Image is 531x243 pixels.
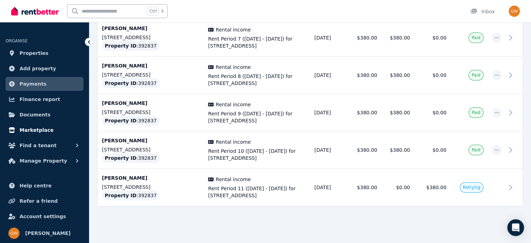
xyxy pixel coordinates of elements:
div: : 392837 [102,78,160,88]
td: [DATE] [310,57,349,94]
a: Finance report [6,92,83,106]
span: Payments [20,80,46,88]
td: [DATE] [310,131,349,169]
span: Account settings [20,212,66,221]
a: Refer a friend [6,194,83,208]
a: Account settings [6,209,83,223]
span: Property ID [105,117,137,124]
a: Properties [6,46,83,60]
td: $380.00 [381,94,414,131]
td: [DATE] [310,94,349,131]
p: [STREET_ADDRESS] [102,146,200,153]
span: Rental income [216,26,251,33]
p: [STREET_ADDRESS] [102,71,200,78]
a: Help centre [6,179,83,193]
span: Rent Period 11 ([DATE] - [DATE]) for [STREET_ADDRESS] [208,185,306,199]
span: Rental income [216,101,251,108]
span: Finance report [20,95,60,103]
span: Rent Period 9 ([DATE] - [DATE]) for [STREET_ADDRESS] [208,110,306,124]
img: Glenn Wallace [8,228,20,239]
div: : 392837 [102,191,160,200]
span: Rental income [216,176,251,183]
div: : 392837 [102,41,160,51]
div: Inbox [470,8,495,15]
span: Paid [472,147,480,153]
span: Ctrl [148,7,158,16]
span: Manage Property [20,157,67,165]
img: Glenn Wallace [509,6,520,17]
span: Rental income [216,64,251,71]
span: Documents [20,110,51,119]
div: Open Intercom Messenger [507,219,524,236]
span: Add property [20,64,56,73]
td: $380.00 [381,57,414,94]
td: $380.00 [348,131,381,169]
p: [PERSON_NAME] [102,25,200,32]
span: k [161,8,164,14]
span: [PERSON_NAME] [25,229,71,237]
span: Refer a friend [20,197,58,205]
span: $380.00 [426,185,447,190]
td: $380.00 [348,94,381,131]
td: $380.00 [348,19,381,57]
img: RentBetter [11,6,59,16]
a: Documents [6,108,83,122]
span: Paid [472,110,480,115]
td: [DATE] [310,169,349,206]
td: [DATE] [310,19,349,57]
button: Manage Property [6,154,83,168]
a: Marketplace [6,123,83,137]
span: Property ID [105,155,137,162]
span: $0.00 [433,35,447,41]
span: Retrying [463,185,480,190]
span: Property ID [105,42,137,49]
p: [STREET_ADDRESS] [102,34,200,41]
div: : 392837 [102,116,160,126]
td: $380.00 [381,19,414,57]
span: Paid [472,35,480,41]
span: Marketplace [20,126,53,134]
span: ORGANISE [6,38,28,43]
span: Properties [20,49,49,57]
td: $0.00 [381,169,414,206]
span: Help centre [20,181,52,190]
span: $0.00 [433,147,447,153]
span: Rent Period 10 ([DATE] - [DATE]) for [STREET_ADDRESS] [208,148,306,162]
span: Property ID [105,192,137,199]
span: Rent Period 7 ([DATE] - [DATE]) for [STREET_ADDRESS] [208,35,306,49]
td: $380.00 [348,169,381,206]
p: [PERSON_NAME] [102,100,200,107]
p: [STREET_ADDRESS] [102,109,200,116]
span: Property ID [105,80,137,87]
button: Find a tenant [6,138,83,152]
span: Rent Period 8 ([DATE] - [DATE]) for [STREET_ADDRESS] [208,73,306,87]
p: [PERSON_NAME] [102,62,200,69]
span: $0.00 [433,110,447,115]
p: [PERSON_NAME] [102,137,200,144]
td: $380.00 [381,131,414,169]
td: $380.00 [348,57,381,94]
span: Find a tenant [20,141,57,150]
p: [PERSON_NAME] [102,174,200,181]
span: $0.00 [433,72,447,78]
p: [STREET_ADDRESS] [102,184,200,191]
span: Paid [472,72,480,78]
a: Payments [6,77,83,91]
span: Rental income [216,138,251,145]
a: Add property [6,62,83,76]
div: : 392837 [102,153,160,163]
